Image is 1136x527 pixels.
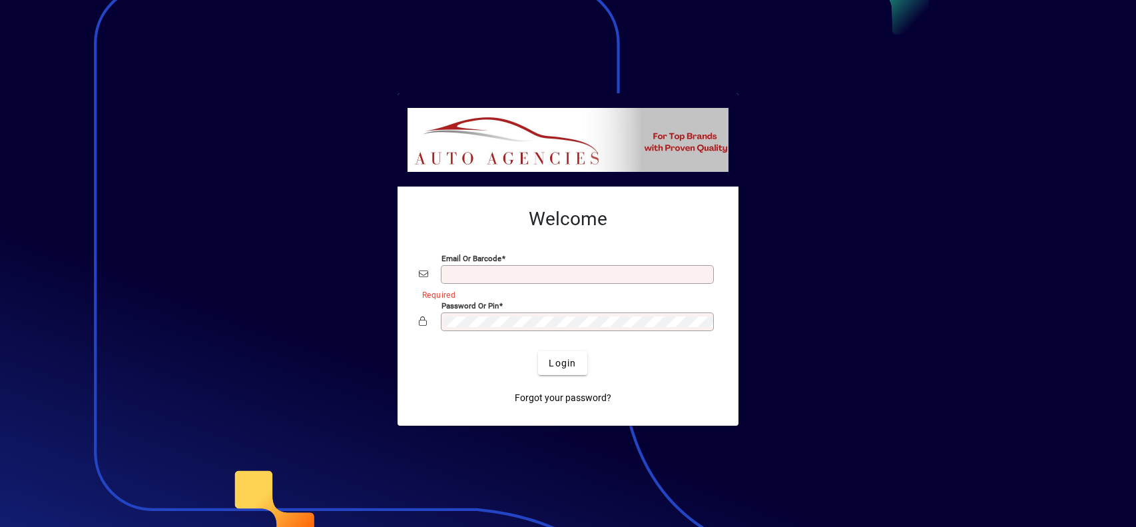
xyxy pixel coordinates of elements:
h2: Welcome [419,208,717,231]
button: Login [538,351,587,375]
span: Forgot your password? [515,391,611,405]
mat-label: Email or Barcode [441,254,501,263]
mat-error: Required [422,287,707,301]
mat-label: Password or Pin [441,301,499,310]
span: Login [549,356,576,370]
a: Forgot your password? [509,386,617,410]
